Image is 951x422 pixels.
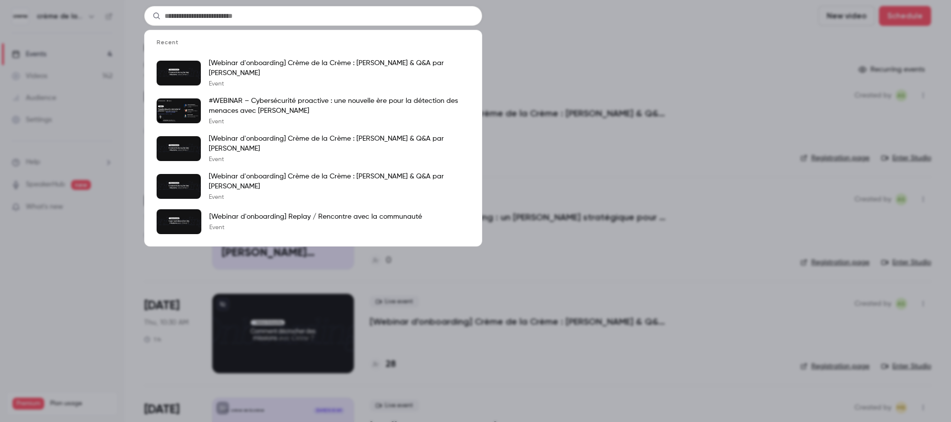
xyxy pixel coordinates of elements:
[209,118,470,126] p: Event
[209,96,470,116] p: #WEBINAR – Cybersécurité proactive : une nouvelle ère pour la détection des menaces avec [PERSON_...
[209,134,470,154] p: [Webinar d'onboarding] Crème de la Crème : [PERSON_NAME] & Q&A par [PERSON_NAME]
[157,174,201,199] img: [Webinar d'onboarding] Crème de la Crème : démo & Q&A par Alexandre
[209,171,470,191] p: [Webinar d'onboarding] Crème de la Crème : [PERSON_NAME] & Q&A par [PERSON_NAME]
[209,80,470,88] p: Event
[209,193,470,201] p: Event
[157,98,201,123] img: #WEBINAR – Cybersécurité proactive : une nouvelle ère pour la détection des menaces avec Filigran
[209,212,422,222] p: [Webinar d'onboarding] Replay / Rencontre avec la communauté
[209,58,470,78] p: [Webinar d'onboarding] Crème de la Crème : [PERSON_NAME] & Q&A par [PERSON_NAME]
[145,38,482,54] li: Recent
[209,156,470,164] p: Event
[209,224,422,232] p: Event
[157,61,201,85] img: [Webinar d'onboarding] Crème de la Crème : démo & Q&A par Alexandre
[157,209,201,234] img: [Webinar d'onboarding] Replay / Rencontre avec la communauté
[157,136,201,161] img: [Webinar d'onboarding] Crème de la Crème : démo & Q&A par Alexandre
